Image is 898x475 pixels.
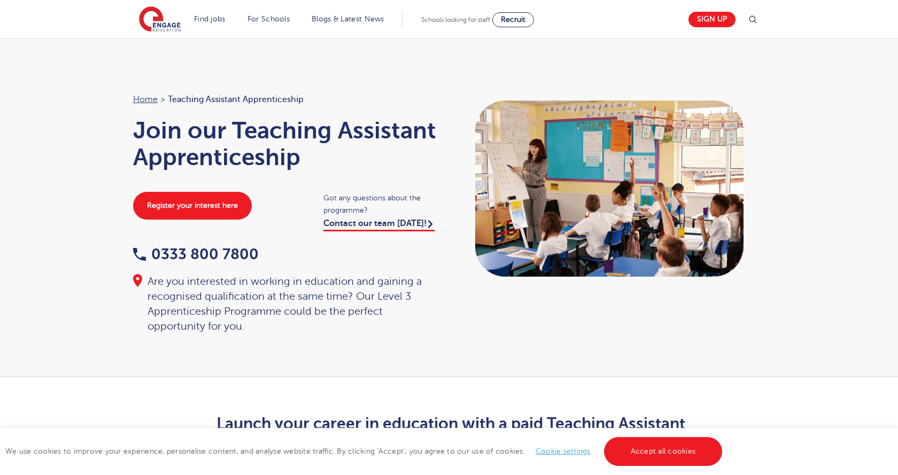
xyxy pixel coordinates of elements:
span: We use cookies to improve your experience, personalise content, and analyse website traffic. By c... [5,447,725,455]
a: Home [133,95,158,104]
div: Are you interested in working in education and gaining a recognised qualification at the same tim... [133,274,439,334]
a: Blogs & Latest News [312,15,384,23]
a: Find jobs [194,15,226,23]
nav: breadcrumb [133,92,439,106]
a: 0333 800 7800 [133,246,259,262]
span: > [160,95,165,104]
a: Cookie settings [536,447,591,455]
span: Recruit [501,15,525,24]
a: Contact our team [DATE]! [323,219,435,231]
a: Accept all cookies [604,437,723,466]
span: Schools looking for staff [421,16,490,24]
a: Sign up [688,12,736,27]
a: Register your interest here [133,192,252,220]
a: For Schools [247,15,290,23]
img: Engage Education [139,6,181,33]
span: Teaching Assistant Apprenticeship [168,92,304,106]
h1: Join our Teaching Assistant Apprenticeship [133,117,439,170]
a: Recruit [492,12,534,27]
span: Launch your career in education with a paid Teaching Assistant Apprenticeship [216,415,685,451]
span: Got any questions about the programme? [323,192,438,216]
